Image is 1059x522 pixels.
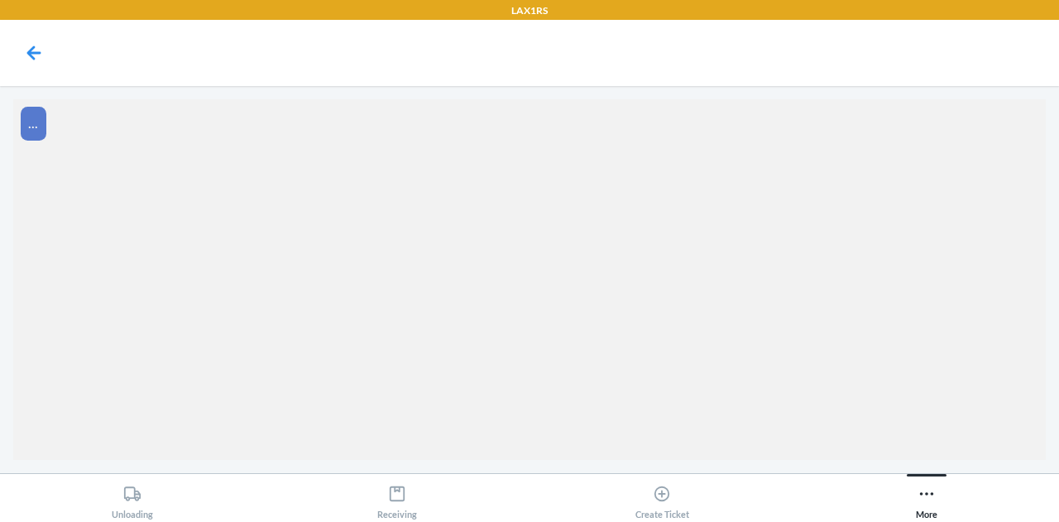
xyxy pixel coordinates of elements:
span: ... [28,114,38,132]
div: Receiving [377,478,417,520]
button: Receiving [265,474,529,520]
div: Create Ticket [635,478,689,520]
button: More [794,474,1059,520]
button: Create Ticket [529,474,794,520]
p: LAX1RS [511,3,548,18]
div: Unloading [112,478,153,520]
div: More [916,478,937,520]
